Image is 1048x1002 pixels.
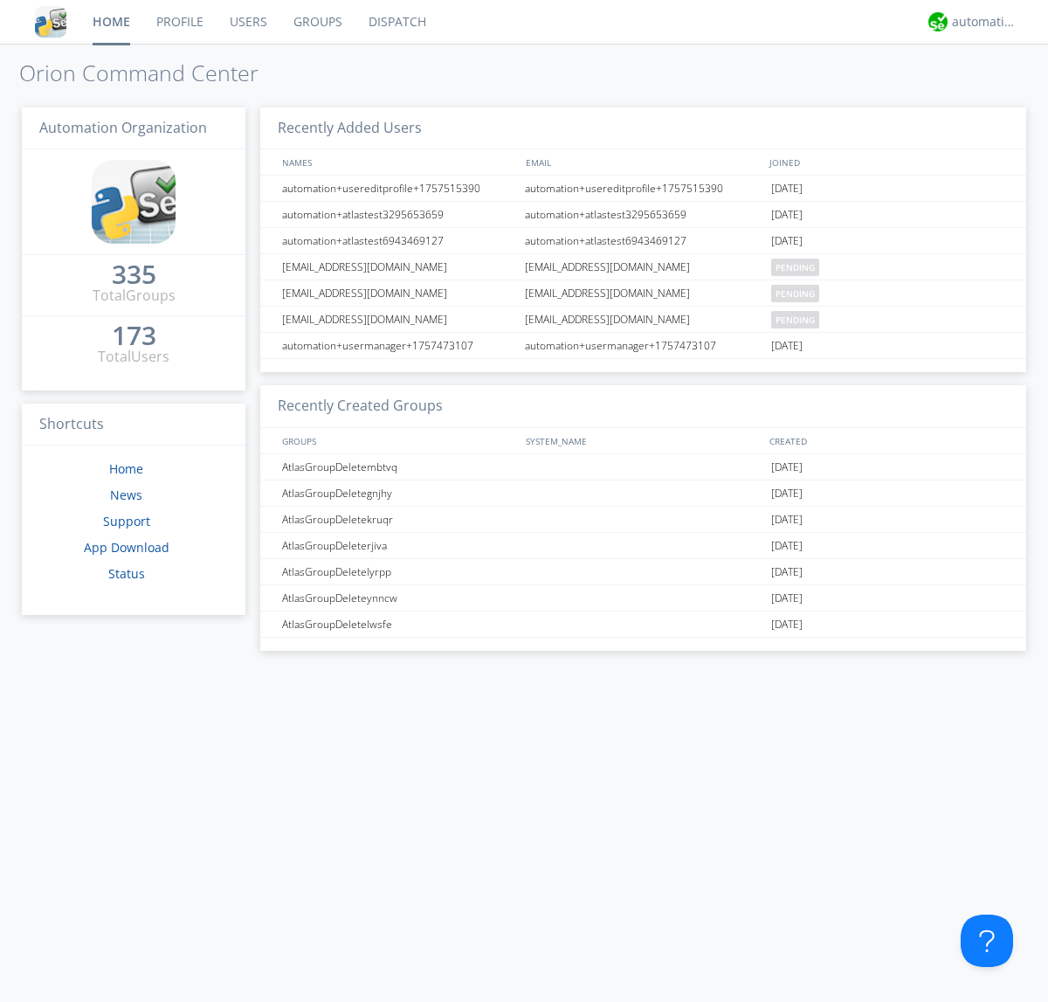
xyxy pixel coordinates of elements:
[278,280,520,306] div: [EMAIL_ADDRESS][DOMAIN_NAME]
[260,612,1026,638] a: AtlasGroupDeletelwsfe[DATE]
[771,454,803,480] span: [DATE]
[260,533,1026,559] a: AtlasGroupDeleterjiva[DATE]
[521,202,767,227] div: automation+atlastest3295653659
[765,149,1010,175] div: JOINED
[521,280,767,306] div: [EMAIL_ADDRESS][DOMAIN_NAME]
[260,107,1026,150] h3: Recently Added Users
[771,585,803,612] span: [DATE]
[112,327,156,347] a: 173
[278,149,517,175] div: NAMES
[260,454,1026,480] a: AtlasGroupDeletembtvq[DATE]
[260,507,1026,533] a: AtlasGroupDeletekruqr[DATE]
[771,559,803,585] span: [DATE]
[771,176,803,202] span: [DATE]
[260,176,1026,202] a: automation+usereditprofile+1757515390automation+usereditprofile+1757515390[DATE]
[260,280,1026,307] a: [EMAIL_ADDRESS][DOMAIN_NAME][EMAIL_ADDRESS][DOMAIN_NAME]pending
[278,333,520,358] div: automation+usermanager+1757473107
[278,585,520,611] div: AtlasGroupDeleteynncw
[278,202,520,227] div: automation+atlastest3295653659
[521,228,767,253] div: automation+atlastest6943469127
[35,6,66,38] img: cddb5a64eb264b2086981ab96f4c1ba7
[521,307,767,332] div: [EMAIL_ADDRESS][DOMAIN_NAME]
[771,333,803,359] span: [DATE]
[112,266,156,286] a: 335
[260,202,1026,228] a: automation+atlastest3295653659automation+atlastest3295653659[DATE]
[84,539,169,556] a: App Download
[112,327,156,344] div: 173
[22,404,245,446] h3: Shortcuts
[278,428,517,453] div: GROUPS
[278,480,520,506] div: AtlasGroupDeletegnjhy
[521,149,765,175] div: EMAIL
[928,12,948,31] img: d2d01cd9b4174d08988066c6d424eccd
[771,259,819,276] span: pending
[952,13,1017,31] div: automation+atlas
[771,507,803,533] span: [DATE]
[278,228,520,253] div: automation+atlastest6943469127
[260,307,1026,333] a: [EMAIL_ADDRESS][DOMAIN_NAME][EMAIL_ADDRESS][DOMAIN_NAME]pending
[278,176,520,201] div: automation+usereditprofile+1757515390
[260,385,1026,428] h3: Recently Created Groups
[278,254,520,280] div: [EMAIL_ADDRESS][DOMAIN_NAME]
[961,915,1013,967] iframe: Toggle Customer Support
[521,254,767,280] div: [EMAIL_ADDRESS][DOMAIN_NAME]
[109,460,143,477] a: Home
[771,285,819,302] span: pending
[278,507,520,532] div: AtlasGroupDeletekruqr
[771,228,803,254] span: [DATE]
[278,612,520,637] div: AtlasGroupDeletelwsfe
[108,565,145,582] a: Status
[771,533,803,559] span: [DATE]
[771,311,819,328] span: pending
[278,533,520,558] div: AtlasGroupDeleterjiva
[260,585,1026,612] a: AtlasGroupDeleteynncw[DATE]
[765,428,1010,453] div: CREATED
[521,333,767,358] div: automation+usermanager+1757473107
[93,286,176,306] div: Total Groups
[260,333,1026,359] a: automation+usermanager+1757473107automation+usermanager+1757473107[DATE]
[260,480,1026,507] a: AtlasGroupDeletegnjhy[DATE]
[92,160,176,244] img: cddb5a64eb264b2086981ab96f4c1ba7
[110,487,142,503] a: News
[112,266,156,283] div: 335
[39,118,207,137] span: Automation Organization
[103,513,150,529] a: Support
[278,454,520,480] div: AtlasGroupDeletembtvq
[521,428,765,453] div: SYSTEM_NAME
[260,254,1026,280] a: [EMAIL_ADDRESS][DOMAIN_NAME][EMAIL_ADDRESS][DOMAIN_NAME]pending
[260,228,1026,254] a: automation+atlastest6943469127automation+atlastest6943469127[DATE]
[771,202,803,228] span: [DATE]
[771,612,803,638] span: [DATE]
[521,176,767,201] div: automation+usereditprofile+1757515390
[771,480,803,507] span: [DATE]
[98,347,169,367] div: Total Users
[260,559,1026,585] a: AtlasGroupDeletelyrpp[DATE]
[278,307,520,332] div: [EMAIL_ADDRESS][DOMAIN_NAME]
[278,559,520,584] div: AtlasGroupDeletelyrpp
